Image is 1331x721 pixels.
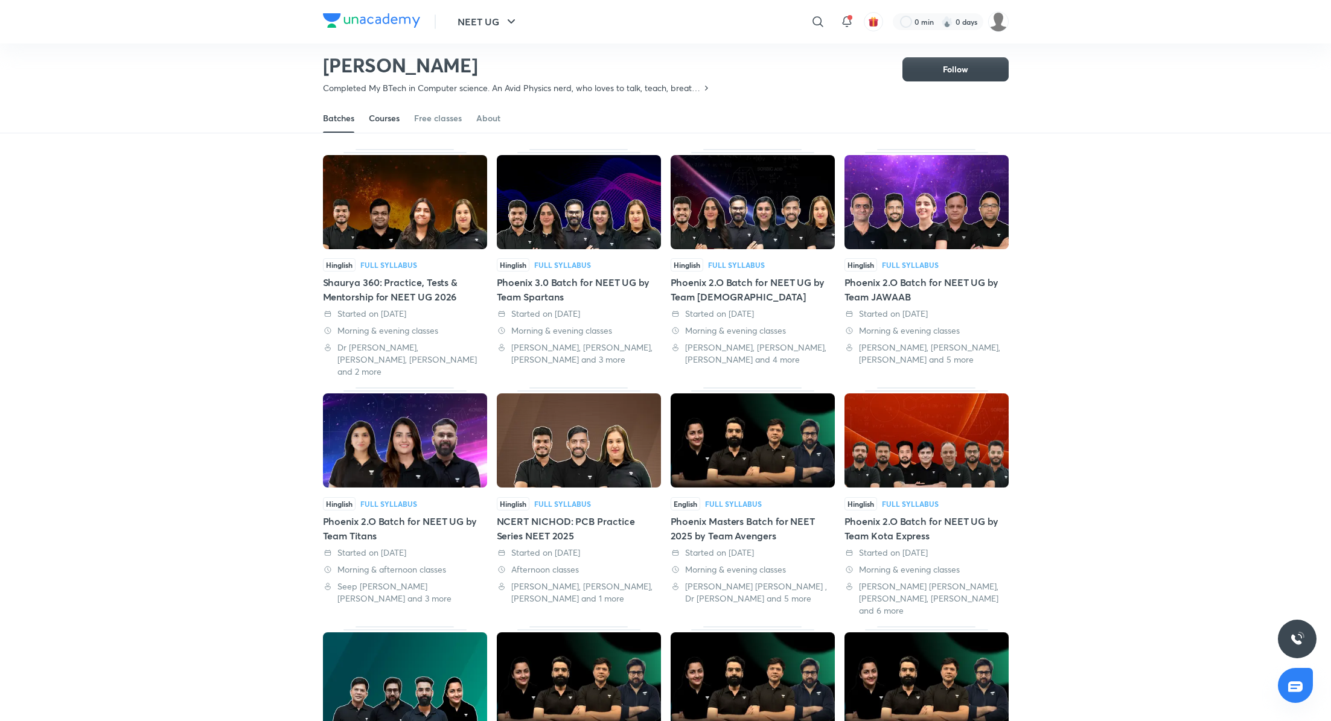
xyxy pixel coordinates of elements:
span: English [671,497,700,510]
div: Morning & evening classes [844,564,1009,576]
div: Courses [369,112,400,124]
div: Phoenix 3.0 Batch for NEET UG by Team Spartans [497,149,661,378]
div: Free classes [414,112,462,124]
div: Morning & evening classes [671,564,835,576]
img: Thumbnail [323,393,487,488]
span: Hinglish [671,258,703,272]
div: Prateek Jain, Dr. Rakshita Singh, Ramesh Sharda and 5 more [844,341,1009,366]
div: Full Syllabus [882,261,939,268]
img: streak [941,16,953,28]
p: Completed My BTech in Computer science. An Avid Physics nerd, who loves to talk, teach, breathe p... [323,82,701,94]
button: Follow [902,57,1009,81]
div: Full Syllabus [882,500,939,507]
div: Anmol Sharma, Sonali Malik, Anushka Choudhary and 4 more [671,341,835,366]
div: Started on 3 Jun 2025 [497,308,661,320]
div: Started on 30 May 2025 [844,547,1009,559]
div: Phoenix 2.O Batch for NEET UG by Team Spartans [671,149,835,378]
div: Full Syllabus [708,261,765,268]
div: Morning & afternoon classes [323,564,487,576]
span: Hinglish [323,258,356,272]
div: NCERT NICHOD: PCB Practice Series NEET 2025 [497,387,661,616]
div: Morning & evening classes [671,325,835,337]
button: NEET UG [450,10,526,34]
span: Hinglish [497,497,529,510]
div: NCERT NICHOD: PCB Practice Series NEET 2025 [497,514,661,543]
div: Started on 1 Feb 2025 [497,547,661,559]
img: Siddharth Mitra [988,11,1009,32]
div: Full Syllabus [360,261,417,268]
img: Thumbnail [671,155,835,249]
div: Full Syllabus [534,261,591,268]
div: Anmol Sharma, Sonali Malik, Gunjan Goyal and 1 more [497,580,661,605]
div: Phoenix Masters Batch for NEET 2025 by Team Avengers [671,514,835,543]
span: Follow [943,63,968,75]
div: Pankhuri Miglani, Ambika , Dr Amit Gupta and 5 more [671,580,835,605]
div: Morning & evening classes [323,325,487,337]
div: Phoenix 2.O Batch for NEET UG by Team Kota Express [844,514,1009,543]
div: Shaurya 360: Practice, Tests & Mentorship for NEET UG 2026 [323,149,487,378]
div: Phoenix 2.O Batch for NEET UG by Team Titans [323,387,487,616]
div: Started on 14 Jul 2025 [323,308,487,320]
div: Full Syllabus [705,500,762,507]
div: Sonali Malik, Anushka Choudhary, Priya Pandey and 3 more [497,341,661,366]
img: Thumbnail [497,155,661,249]
a: Free classes [414,104,462,133]
div: Full Syllabus [534,500,591,507]
div: Morning & evening classes [844,325,1009,337]
div: Dr S K Singh, Dr. Rakshita Singh, Sonali Malik and 2 more [323,341,487,378]
span: Hinglish [497,258,529,272]
img: Company Logo [323,13,420,28]
div: Saumya Shirish, Pranav Pundarik, Sanjay Mishra and 6 more [844,580,1009,617]
div: Morning & evening classes [497,325,661,337]
img: Thumbnail [497,393,661,488]
div: Started on 19 May 2025 [323,547,487,559]
a: Batches [323,104,354,133]
button: avatar [864,12,883,31]
div: Phoenix 2.O Batch for NEET UG by Team [DEMOGRAPHIC_DATA] [671,275,835,304]
div: Batches [323,112,354,124]
div: Phoenix 3.0 Batch for NEET UG by Team Spartans [497,275,661,304]
span: Hinglish [844,497,877,510]
div: Full Syllabus [360,500,417,507]
a: About [476,104,500,133]
span: Hinglish [323,497,356,510]
div: Seep Pahuja, Anupam Upadhayay, Sonali Malik and 3 more [323,580,487,605]
div: Shaurya 360: Practice, Tests & Mentorship for NEET UG 2026 [323,275,487,304]
div: Afternoon classes [497,564,661,576]
div: Phoenix 2.O Batch for NEET UG by Team JAWAAB [844,149,1009,378]
img: Thumbnail [844,155,1009,249]
div: Started on 30 May 2025 [671,308,835,320]
img: ttu [1290,632,1304,646]
img: Thumbnail [844,393,1009,488]
img: Thumbnail [323,155,487,249]
span: Hinglish [844,258,877,272]
div: Phoenix 2.O Batch for NEET UG by Team Titans [323,514,487,543]
div: Started on 17 Apr 2024 [671,547,835,559]
div: Phoenix Masters Batch for NEET 2025 by Team Avengers [671,387,835,616]
div: Phoenix 2.O Batch for NEET UG by Team JAWAAB [844,275,1009,304]
img: Thumbnail [671,393,835,488]
div: Started on 21 May 2025 [844,308,1009,320]
img: avatar [868,16,879,27]
a: Company Logo [323,13,420,31]
a: Courses [369,104,400,133]
h2: [PERSON_NAME] [323,53,711,77]
div: About [476,112,500,124]
div: Phoenix 2.O Batch for NEET UG by Team Kota Express [844,387,1009,616]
